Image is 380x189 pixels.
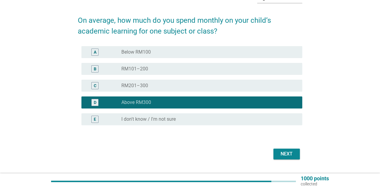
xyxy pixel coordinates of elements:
[121,99,151,105] label: Above RM300
[121,66,148,72] label: RM101–200
[121,49,151,55] label: Below RM100
[94,83,96,89] div: C
[121,116,176,122] label: I don't know / I'm not sure
[94,116,96,123] div: E
[301,181,329,187] p: collected
[94,66,96,72] div: B
[121,83,148,89] label: RM201–300
[278,150,295,158] div: Next
[94,49,96,55] div: A
[94,99,96,106] div: D
[78,9,302,37] h2: On average, how much do you spend monthly on your child’s academic learning for one subject or cl...
[301,176,329,181] p: 1000 points
[273,149,300,159] button: Next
